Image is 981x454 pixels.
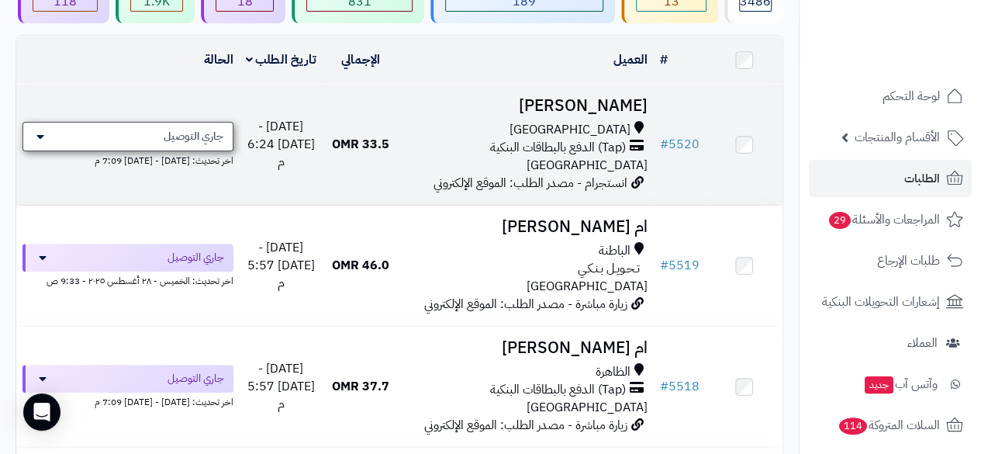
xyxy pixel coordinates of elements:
a: الطلبات [809,160,972,197]
a: تاريخ الطلب [246,50,316,69]
span: 114 [839,418,867,435]
h3: ام [PERSON_NAME] [405,339,648,357]
span: وآتس آب [863,373,938,395]
img: logo-2.png [876,42,966,75]
div: اخر تحديث: [DATE] - [DATE] 7:09 م [22,393,233,409]
span: [DATE] - [DATE] 5:57 م [247,359,315,414]
span: الظاهرة [596,363,630,381]
span: [GEOGRAPHIC_DATA] [509,121,630,139]
span: الباطنة [599,242,630,260]
span: جاري التوصيل [168,371,224,386]
span: 46.0 OMR [332,256,389,275]
a: #5518 [660,377,699,396]
div: اخر تحديث: [DATE] - [DATE] 7:09 م [22,151,233,168]
span: 37.7 OMR [332,377,389,396]
a: الإجمالي [341,50,380,69]
a: طلبات الإرجاع [809,242,972,279]
span: انستجرام - مصدر الطلب: الموقع الإلكتروني [434,174,627,192]
span: (Tap) الدفع بالبطاقات البنكية [490,381,626,399]
span: المراجعات والأسئلة [827,209,940,230]
span: (Tap) الدفع بالبطاقات البنكية [490,139,626,157]
span: [GEOGRAPHIC_DATA] [527,156,648,175]
div: Open Intercom Messenger [23,393,60,431]
span: الأقسام والمنتجات [855,126,940,148]
span: زيارة مباشرة - مصدر الطلب: الموقع الإلكتروني [424,295,627,314]
span: جديد [865,376,893,393]
a: العميل [613,50,648,69]
div: اخر تحديث: الخميس - ٢٨ أغسطس ٢٠٢٥ - 9:33 ص [22,272,233,288]
span: 29 [829,212,851,229]
a: السلات المتروكة114 [809,407,972,444]
a: المراجعات والأسئلة29 [809,201,972,238]
span: السلات المتروكة [838,414,940,436]
h3: [PERSON_NAME] [405,97,648,115]
span: طلبات الإرجاع [877,250,940,272]
a: إشعارات التحويلات البنكية [809,283,972,321]
span: [GEOGRAPHIC_DATA] [527,398,648,417]
span: العملاء [907,332,938,354]
a: لوحة التحكم [809,78,972,115]
span: الطلبات [904,168,940,189]
a: الحالة [204,50,233,69]
span: # [660,135,668,154]
a: #5520 [660,135,699,154]
span: [GEOGRAPHIC_DATA] [527,277,648,296]
a: العملاء [809,324,972,362]
a: #5519 [660,256,699,275]
span: [DATE] - [DATE] 5:57 م [247,238,315,293]
span: 33.5 OMR [332,135,389,154]
span: إشعارات التحويلات البنكية [822,291,940,313]
span: [DATE] - [DATE] 6:24 م [247,117,315,172]
span: تـحـويـل بـنـكـي [578,260,640,278]
span: # [660,256,668,275]
span: زيارة مباشرة - مصدر الطلب: الموقع الإلكتروني [424,416,627,435]
span: # [660,377,668,396]
a: وآتس آبجديد [809,366,972,403]
h3: ام [PERSON_NAME] [405,218,648,236]
span: جاري التوصيل [164,129,223,144]
a: # [660,50,668,69]
span: لوحة التحكم [883,85,940,107]
span: جاري التوصيل [168,250,224,265]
